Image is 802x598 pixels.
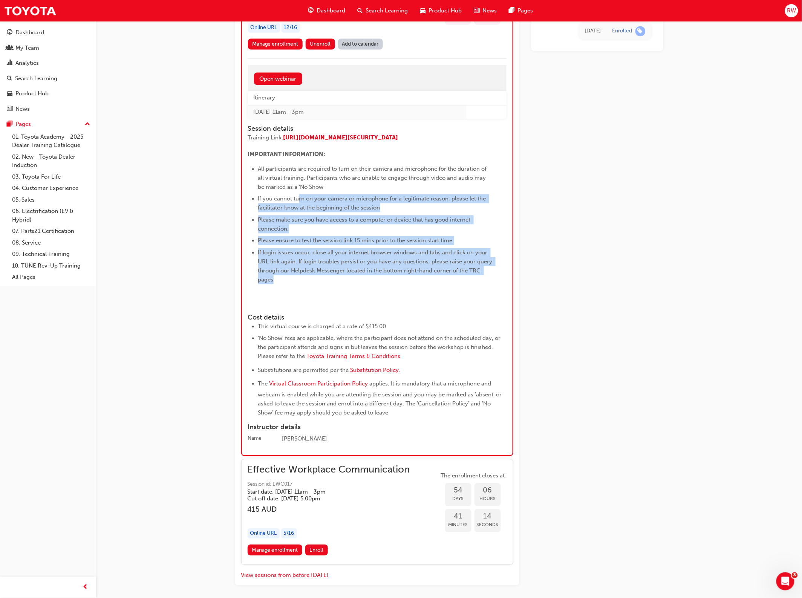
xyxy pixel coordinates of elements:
[308,6,314,15] span: guage-icon
[258,195,488,211] span: If you cannot turn on your camera or microphone for a legitimate reason, please let the facilitat...
[248,23,280,33] div: Online URL
[248,544,303,555] a: Manage enrollment
[358,6,363,15] span: search-icon
[420,6,426,15] span: car-icon
[258,380,268,387] span: The
[248,134,283,141] span: Training Link:
[635,26,646,36] span: learningRecordVerb_ENROLL-icon
[258,249,494,283] span: If login issues occur, close all your internet browser windows and tabs and click on your URL lin...
[248,465,507,558] button: Effective Workplace CommunicationSession id: EWC017Start date: [DATE] 11am - 3pm Cut off date: [D...
[15,74,57,83] div: Search Learning
[309,547,323,553] span: Enroll
[3,102,93,116] a: News
[248,91,467,105] th: Itinerary
[258,380,504,416] span: applies. It is mandatory that a microphone and webcam is enabled while you are attending the sess...
[306,38,335,49] button: Unenroll
[474,512,501,521] span: 14
[258,367,349,373] span: Substitutions are permitted per the
[483,6,497,15] span: News
[258,216,472,232] span: Please make sure you have access to a computer or device that has good internet connection.
[445,520,471,529] span: Minutes
[474,494,501,503] span: Hours
[241,571,329,580] button: View sessions from before [DATE]
[258,323,386,330] span: This virtual course is charged at a rate of $415.00
[317,6,346,15] span: Dashboard
[4,2,57,19] a: Trak
[248,125,493,133] h4: Session details
[414,3,468,18] a: car-iconProduct Hub
[445,494,471,503] span: Days
[9,151,93,171] a: 02. New - Toyota Dealer Induction
[787,6,796,15] span: RW
[7,121,12,128] span: pages-icon
[503,3,539,18] a: pages-iconPages
[3,24,93,117] button: DashboardMy TeamAnalyticsSearch LearningProduct HubNews
[7,45,12,52] span: people-icon
[302,3,352,18] a: guage-iconDashboard
[7,60,12,67] span: chart-icon
[248,434,262,442] div: Name
[248,465,410,474] span: Effective Workplace Communication
[9,248,93,260] a: 09. Technical Training
[352,3,414,18] a: search-iconSearch Learning
[281,528,297,538] div: 5 / 16
[248,423,507,431] h4: Instructor details
[474,6,480,15] span: news-icon
[612,28,632,35] div: Enrolled
[3,41,93,55] a: My Team
[350,367,401,373] a: Substitution Policy.
[248,105,467,119] td: [DATE] 11am - 3pm
[258,165,488,190] span: All participants are required to turn on their camera and microphone for the duration of all virt...
[445,486,471,495] span: 54
[248,480,410,489] span: Session id: EWC017
[85,119,90,129] span: up-icon
[9,237,93,249] a: 08. Service
[474,486,501,495] span: 06
[9,271,93,283] a: All Pages
[15,89,49,98] div: Product Hub
[785,4,798,17] button: RW
[9,260,93,272] a: 10. TUNE Rev-Up Training
[83,583,89,592] span: prev-icon
[9,171,93,183] a: 03. Toyota For Life
[305,544,328,555] button: Enroll
[792,572,798,578] span: 3
[248,314,507,322] h4: Cost details
[248,495,398,502] h5: Cut off date: [DATE] 5:00pm
[248,505,410,514] h3: 415 AUD
[283,134,398,141] a: [URL][DOMAIN_NAME][SECURITY_DATA]
[338,38,383,49] a: Add to calendar
[366,6,408,15] span: Search Learning
[310,41,331,47] span: Unenroll
[254,72,302,85] a: Open webinar
[248,528,280,538] div: Online URL
[9,131,93,151] a: 01. Toyota Academy - 2025 Dealer Training Catalogue
[15,59,39,67] div: Analytics
[269,380,368,387] a: Virtual Classroom Participation Policy
[307,353,401,359] a: Toyota Training Terms & Conditions
[776,572,794,590] iframe: Intercom live chat
[15,28,44,37] div: Dashboard
[258,335,502,359] span: 'No Show' fees are applicable, where the participant does not attend on the scheduled day, or the...
[3,87,93,101] a: Product Hub
[282,434,507,444] div: [PERSON_NAME]
[429,6,462,15] span: Product Hub
[258,237,454,244] span: Please ensure to test the session link 15 mins prior to the session start time.
[7,29,12,36] span: guage-icon
[3,56,93,70] a: Analytics
[445,512,471,521] span: 41
[9,205,93,225] a: 06. Electrification (EV & Hybrid)
[282,23,300,33] div: 12 / 16
[9,225,93,237] a: 07. Parts21 Certification
[248,488,398,495] h5: Start date: [DATE] 11am - 3pm
[474,520,501,529] span: Seconds
[3,26,93,40] a: Dashboard
[248,38,303,49] a: Manage enrollment
[7,90,12,97] span: car-icon
[3,117,93,131] button: Pages
[7,75,12,82] span: search-icon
